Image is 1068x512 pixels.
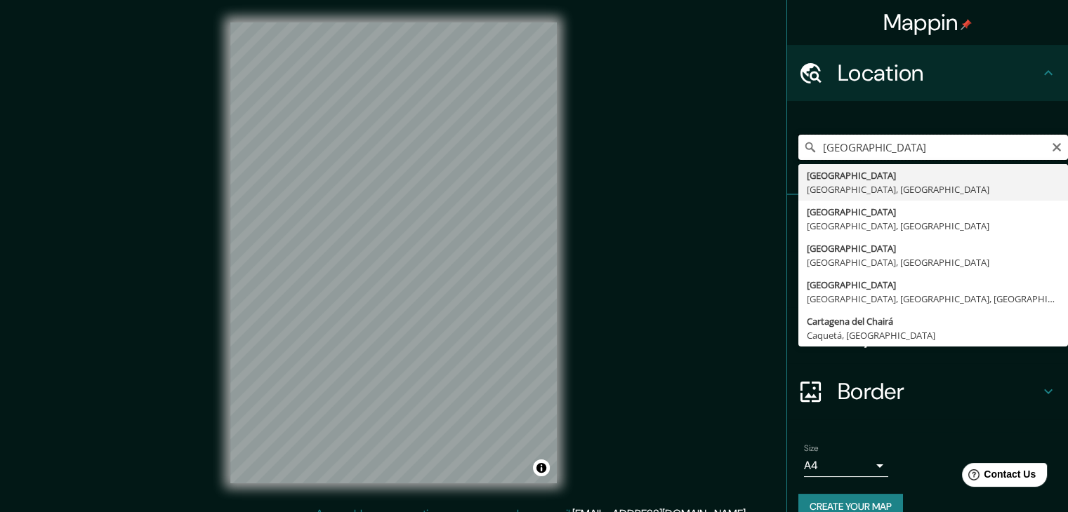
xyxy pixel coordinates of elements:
div: Pins [787,195,1068,251]
h4: Location [838,59,1040,87]
div: Border [787,363,1068,419]
div: [GEOGRAPHIC_DATA], [GEOGRAPHIC_DATA] [807,182,1060,196]
canvas: Map [230,22,557,483]
iframe: Help widget launcher [943,457,1053,497]
input: Pick your city or area [798,135,1068,160]
button: Toggle attribution [533,459,550,476]
div: Style [787,251,1068,307]
div: [GEOGRAPHIC_DATA], [GEOGRAPHIC_DATA] [807,219,1060,233]
div: [GEOGRAPHIC_DATA] [807,205,1060,219]
h4: Mappin [883,8,973,36]
div: Caquetá, [GEOGRAPHIC_DATA] [807,328,1060,342]
div: Layout [787,307,1068,363]
img: pin-icon.png [961,19,972,30]
div: [GEOGRAPHIC_DATA] [807,278,1060,292]
div: A4 [804,454,888,477]
h4: Border [838,377,1040,405]
div: [GEOGRAPHIC_DATA], [GEOGRAPHIC_DATA], [GEOGRAPHIC_DATA] [807,292,1060,306]
div: Cartagena del Chairá [807,314,1060,328]
div: [GEOGRAPHIC_DATA], [GEOGRAPHIC_DATA] [807,255,1060,269]
label: Size [804,443,819,454]
button: Clear [1051,140,1062,153]
div: Location [787,45,1068,101]
div: [GEOGRAPHIC_DATA] [807,168,1060,182]
h4: Layout [838,321,1040,349]
div: [GEOGRAPHIC_DATA] [807,241,1060,255]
